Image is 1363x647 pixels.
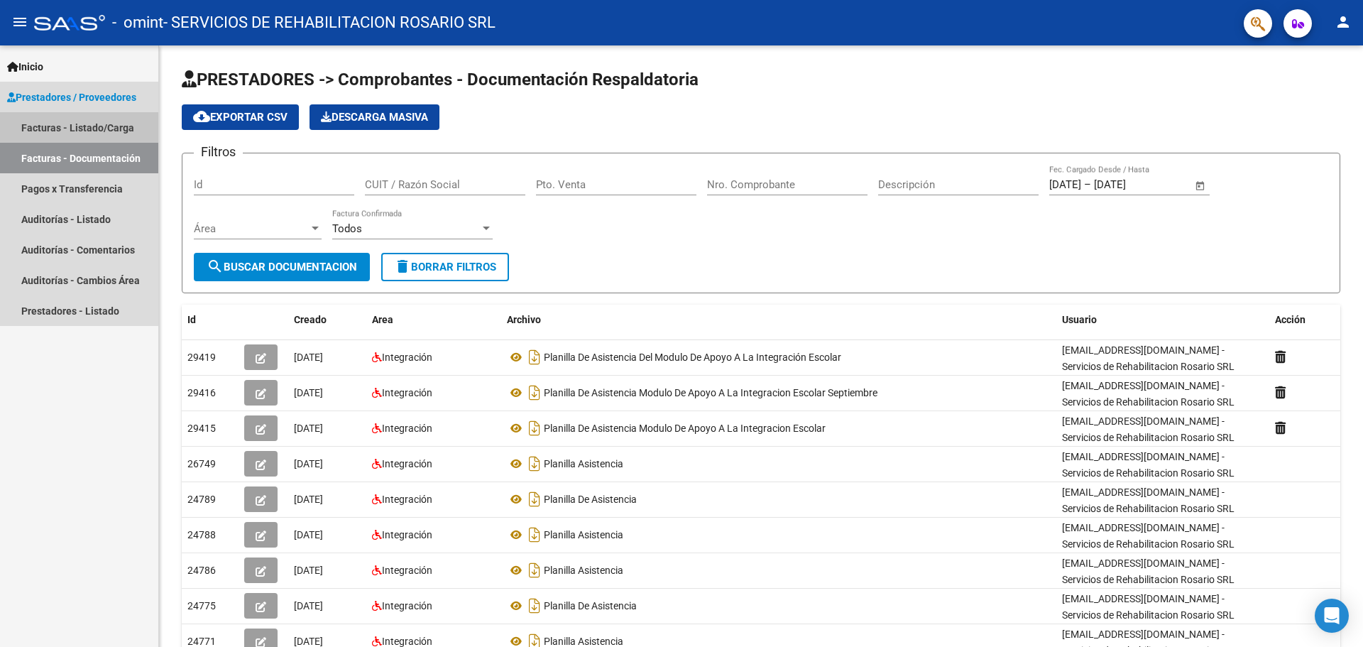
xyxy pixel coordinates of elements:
span: Integración [382,352,432,363]
span: [DATE] [294,529,323,540]
span: Integración [382,423,432,434]
span: Area [372,314,393,325]
mat-icon: person [1335,13,1352,31]
span: [EMAIL_ADDRESS][DOMAIN_NAME] - Servicios de Rehabilitacion Rosario SRL [1062,522,1235,550]
span: Usuario [1062,314,1097,325]
span: [EMAIL_ADDRESS][DOMAIN_NAME] - Servicios de Rehabilitacion Rosario SRL [1062,451,1235,479]
span: Integración [382,600,432,611]
button: Buscar Documentacion [194,253,370,281]
input: Fecha inicio [1049,178,1081,191]
span: [DATE] [294,565,323,576]
i: Descargar documento [525,381,544,404]
i: Descargar documento [525,559,544,582]
span: Planilla De Asistencia Modulo De Apoyo A La Integracion Escolar [544,423,826,434]
span: Planilla Asistencia [544,458,623,469]
span: – [1084,178,1091,191]
span: Planilla De Asistencia Modulo De Apoyo A La Integracion Escolar Septiembre [544,387,877,398]
button: Open calendar [1193,178,1209,194]
datatable-header-cell: Acción [1269,305,1340,335]
span: 29419 [187,352,216,363]
span: Exportar CSV [193,111,288,124]
span: Archivo [507,314,541,325]
i: Descargar documento [525,488,544,511]
span: Descarga Masiva [321,111,428,124]
span: Área [194,222,309,235]
span: Planilla Asistencia [544,529,623,540]
span: Id [187,314,196,325]
span: [DATE] [294,636,323,647]
span: Planilla De Asistencia Del Modulo De Apoyo A La Integración Escolar [544,352,841,363]
span: [DATE] [294,458,323,469]
span: [EMAIL_ADDRESS][DOMAIN_NAME] - Servicios de Rehabilitacion Rosario SRL [1062,558,1235,585]
span: Integración [382,387,432,398]
span: PRESTADORES -> Comprobantes - Documentación Respaldatoria [182,70,699,89]
span: 24771 [187,636,216,647]
span: Creado [294,314,327,325]
i: Descargar documento [525,452,544,475]
datatable-header-cell: Area [366,305,501,335]
span: 24789 [187,494,216,505]
span: Prestadores / Proveedores [7,89,136,105]
mat-icon: cloud_download [193,108,210,125]
datatable-header-cell: Creado [288,305,366,335]
span: Todos [332,222,362,235]
span: Integración [382,494,432,505]
span: 24775 [187,600,216,611]
span: Planilla Asistencia [544,636,623,647]
app-download-masive: Descarga masiva de comprobantes (adjuntos) [310,104,439,130]
span: [EMAIL_ADDRESS][DOMAIN_NAME] - Servicios de Rehabilitacion Rosario SRL [1062,344,1235,372]
span: [DATE] [294,352,323,363]
span: [DATE] [294,494,323,505]
span: 24786 [187,565,216,576]
span: Borrar Filtros [394,261,496,273]
h3: Filtros [194,142,243,162]
span: Integración [382,458,432,469]
mat-icon: search [207,258,224,275]
span: [EMAIL_ADDRESS][DOMAIN_NAME] - Servicios de Rehabilitacion Rosario SRL [1062,593,1235,621]
span: [DATE] [294,387,323,398]
mat-icon: menu [11,13,28,31]
span: Integración [382,636,432,647]
span: Planilla Asistencia [544,565,623,576]
span: Planilla De Asistencia [544,600,637,611]
span: Inicio [7,59,43,75]
div: Open Intercom Messenger [1315,599,1349,633]
span: Integración [382,529,432,540]
button: Exportar CSV [182,104,299,130]
span: [EMAIL_ADDRESS][DOMAIN_NAME] - Servicios de Rehabilitacion Rosario SRL [1062,415,1235,443]
span: [EMAIL_ADDRESS][DOMAIN_NAME] - Servicios de Rehabilitacion Rosario SRL [1062,380,1235,408]
span: Acción [1275,314,1305,325]
span: - omint [112,7,163,38]
span: - SERVICIOS DE REHABILITACION ROSARIO SRL [163,7,496,38]
span: Planilla De Asistencia [544,494,637,505]
span: 24788 [187,529,216,540]
span: [DATE] [294,423,323,434]
span: Integración [382,565,432,576]
span: [DATE] [294,600,323,611]
datatable-header-cell: Archivo [501,305,1056,335]
i: Descargar documento [525,594,544,617]
button: Borrar Filtros [381,253,509,281]
span: 26749 [187,458,216,469]
button: Descarga Masiva [310,104,439,130]
i: Descargar documento [525,417,544,440]
i: Descargar documento [525,523,544,546]
datatable-header-cell: Usuario [1056,305,1269,335]
span: [EMAIL_ADDRESS][DOMAIN_NAME] - Servicios de Rehabilitacion Rosario SRL [1062,486,1235,514]
span: 29416 [187,387,216,398]
datatable-header-cell: Id [182,305,239,335]
input: Fecha fin [1094,178,1163,191]
span: Buscar Documentacion [207,261,357,273]
mat-icon: delete [394,258,411,275]
i: Descargar documento [525,346,544,369]
span: 29415 [187,423,216,434]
